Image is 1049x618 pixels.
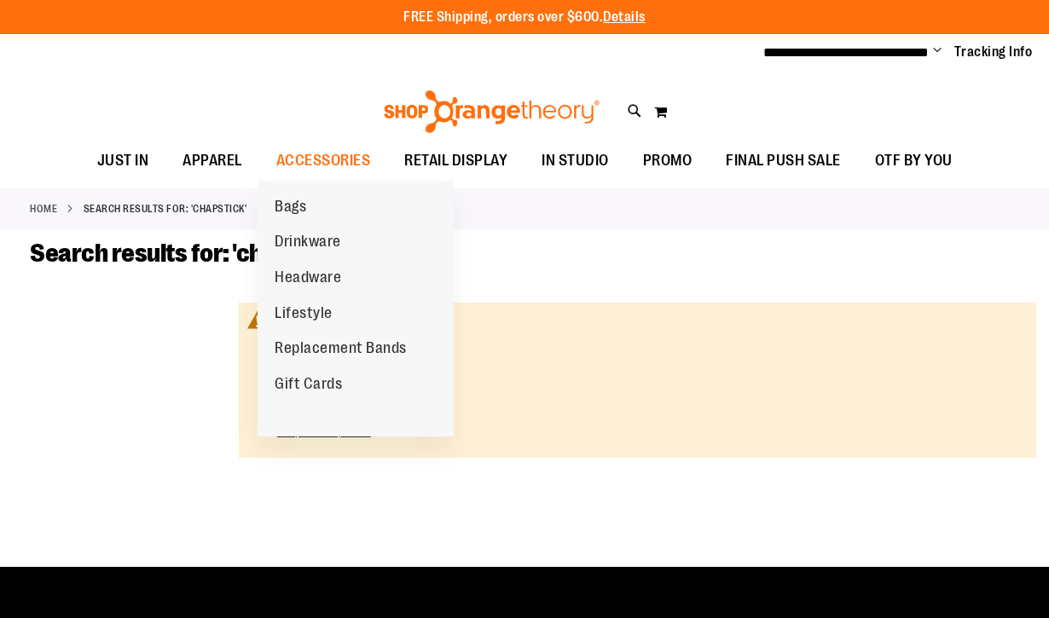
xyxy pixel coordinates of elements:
span: Search results for: 'chapstick' [30,239,346,268]
span: OTF BY YOU [875,142,953,180]
span: FINAL PUSH SALE [726,142,841,180]
a: Details [603,9,646,25]
span: Gift Cards [275,375,342,396]
p: FREE Shipping, orders over $600. [403,8,646,27]
span: JUST IN [97,142,149,180]
strong: Search results for: 'chapstick' [84,201,247,217]
span: Headware [275,269,341,290]
span: Lifestyle [275,304,333,326]
span: RETAIL DISPLAY [404,142,507,180]
div: Your search returned no results. [277,311,1023,440]
button: Account menu [933,43,942,61]
span: Bags [275,198,306,219]
span: Drinkware [275,233,341,254]
dt: Related search terms [277,327,1023,344]
span: ACCESSORIES [276,142,371,180]
span: IN STUDIO [542,142,609,180]
a: Tracking Info [954,43,1033,61]
span: APPAREL [183,142,242,180]
a: Home [30,201,57,217]
span: PROMO [643,142,693,180]
span: Replacement Bands [275,339,407,361]
img: Shop Orangetheory [381,90,602,133]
